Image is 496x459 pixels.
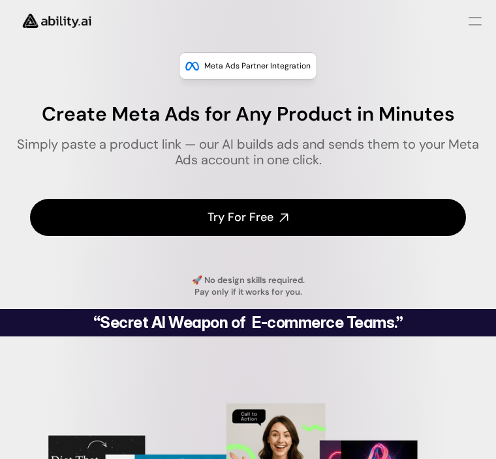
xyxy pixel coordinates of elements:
h1: Create Meta Ads for Any Product in Minutes [10,102,486,126]
h1: Simply paste a product link — our AI builds ads and sends them to your Meta Ads account in one cl... [10,136,486,168]
a: Try For Free [30,199,466,236]
h4: Try For Free [208,209,273,226]
p: Meta Ads Partner Integration [204,59,311,72]
h2: “Secret AI Weapon of E-commerce Teams.” [13,315,483,331]
h4: 🚀 No design skills required. Pay only if it works for you. [123,274,373,298]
